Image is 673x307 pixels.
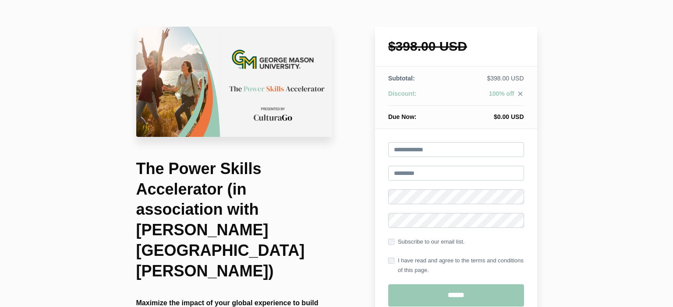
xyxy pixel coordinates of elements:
[136,27,333,137] img: a3e68b-4460-fe2-a77a-207fc7264441_University_Check_Out_Page_17_.png
[514,90,524,100] a: close
[447,74,524,89] td: $398.00 USD
[388,239,394,245] input: Subscribe to our email list.
[388,258,394,264] input: I have read and agree to the terms and conditions of this page.
[388,75,415,82] span: Subtotal:
[494,113,524,120] span: $0.00 USD
[489,90,514,97] span: 100% off
[388,256,524,275] label: I have read and agree to the terms and conditions of this page.
[388,237,464,247] label: Subscribe to our email list.
[388,40,524,53] h1: $398.00 USD
[517,90,524,98] i: close
[388,106,447,122] th: Due Now:
[136,159,333,282] h1: The Power Skills Accelerator (in association with [PERSON_NAME][GEOGRAPHIC_DATA][PERSON_NAME])
[388,89,447,106] th: Discount:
